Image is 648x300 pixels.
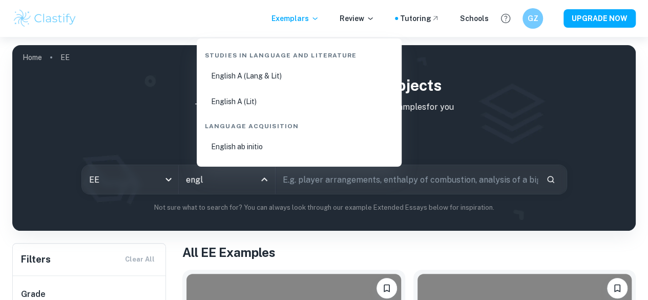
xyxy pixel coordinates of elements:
[271,13,319,24] p: Exemplars
[201,135,398,158] li: English ab initio
[201,43,398,64] div: Studies in Language and Literature
[60,52,70,63] p: EE
[276,165,538,194] input: E.g. player arrangements, enthalpy of combustion, analysis of a big city...
[20,203,628,213] p: Not sure what to search for? You can always look through our example Extended Essays below for in...
[20,101,628,113] p: Type a search phrase to find the most relevant EE examples for you
[201,113,398,135] div: Language Acquisition
[257,172,271,187] button: Close
[21,252,51,267] h6: Filters
[340,13,374,24] p: Review
[201,64,398,88] li: English A (Lang & Lit)
[182,243,636,262] h1: All EE Examples
[377,278,397,298] button: Bookmark
[12,8,77,29] img: Clastify logo
[522,8,543,29] button: GZ
[23,50,42,65] a: Home
[542,171,559,188] button: Search
[82,165,178,194] div: EE
[497,10,514,27] button: Help and Feedback
[527,13,539,24] h6: GZ
[460,13,489,24] a: Schools
[607,278,628,298] button: Bookmark
[563,9,636,28] button: UPGRADE NOW
[12,45,636,231] img: profile cover
[201,90,398,113] li: English A (Lit)
[201,161,398,184] li: English B
[20,74,628,97] h1: IB EE examples for all subjects
[400,13,440,24] a: Tutoring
